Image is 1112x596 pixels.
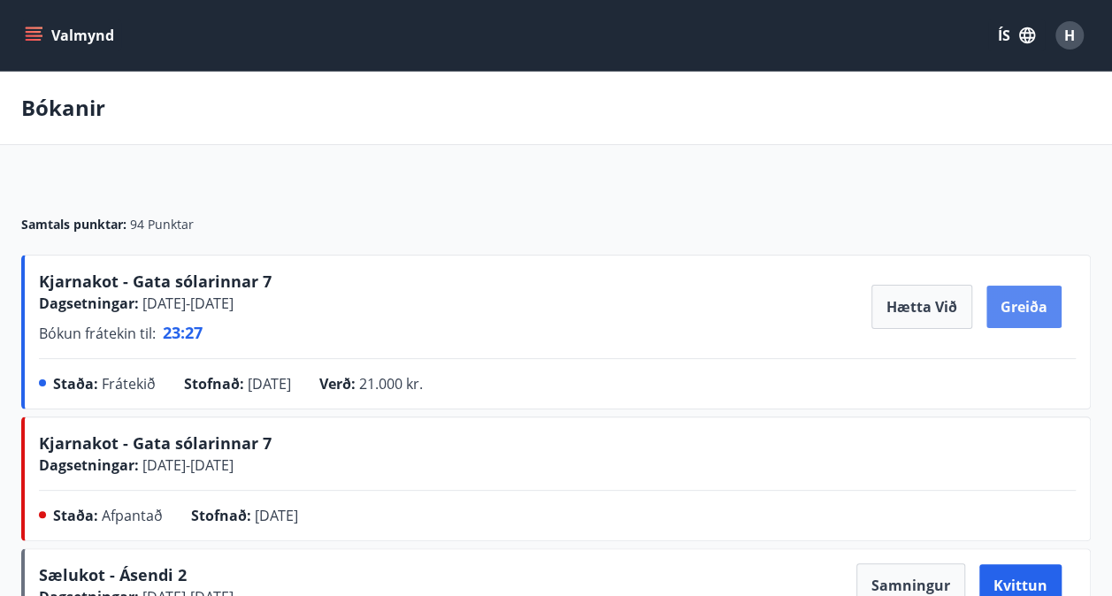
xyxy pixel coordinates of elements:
[39,271,272,292] span: Kjarnakot - Gata sólarinnar 7
[1048,14,1091,57] button: H
[53,506,98,525] span: Staða :
[102,506,163,525] span: Afpantað
[248,374,291,394] span: [DATE]
[39,432,272,454] span: Kjarnakot - Gata sólarinnar 7
[184,374,244,394] span: Stofnað :
[139,294,234,313] span: [DATE] - [DATE]
[988,19,1045,51] button: ÍS
[21,216,127,233] span: Samtals punktar :
[102,374,156,394] span: Frátekið
[1064,26,1075,45] span: H
[130,216,194,233] span: 94 Punktar
[39,455,139,475] span: Dagsetningar :
[191,506,251,525] span: Stofnað :
[359,374,423,394] span: 21.000 kr.
[21,19,121,51] button: menu
[255,506,298,525] span: [DATE]
[21,93,105,123] p: Bókanir
[39,564,187,585] span: Sælukot - Ásendi 2
[986,286,1062,328] button: Greiða
[39,323,156,344] span: Bókun frátekin til :
[39,294,139,313] span: Dagsetningar :
[139,455,234,475] span: [DATE] - [DATE]
[319,374,356,394] span: Verð :
[163,322,185,343] span: 23 :
[871,285,972,329] button: Hætta við
[53,374,98,394] span: Staða :
[185,322,203,343] span: 27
